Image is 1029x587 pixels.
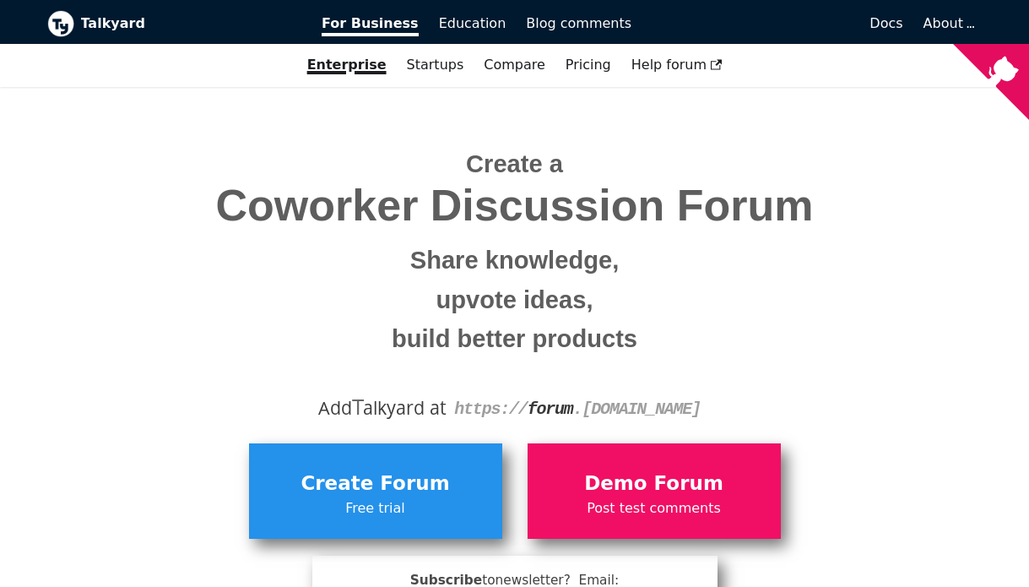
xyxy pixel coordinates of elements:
a: Pricing [555,51,621,79]
a: Startups [397,51,474,79]
span: Create Forum [257,468,494,500]
span: Post test comments [536,497,772,519]
span: T [352,391,364,421]
small: Share knowledge, [60,241,970,280]
a: Education [429,9,517,38]
a: Enterprise [297,51,397,79]
a: Demo ForumPost test comments [528,443,781,538]
span: Blog comments [526,15,631,31]
span: Docs [869,15,902,31]
span: For Business [322,15,419,36]
strong: forum [528,399,573,419]
code: https:// . [DOMAIN_NAME] [454,399,701,419]
small: upvote ideas, [60,280,970,320]
a: For Business [311,9,429,38]
a: Help forum [621,51,733,79]
a: Talkyard logoTalkyard [47,10,299,37]
small: build better products [60,319,970,359]
span: Demo Forum [536,468,772,500]
a: About [923,15,972,31]
b: Talkyard [81,13,299,35]
span: Help forum [631,57,723,73]
img: Talkyard logo [47,10,74,37]
span: Education [439,15,506,31]
a: Docs [642,9,913,38]
span: Free trial [257,497,494,519]
a: Create ForumFree trial [249,443,502,538]
span: Create a [466,150,563,177]
a: Compare [484,57,545,73]
span: Coworker Discussion Forum [60,182,970,230]
a: Blog comments [516,9,642,38]
div: Add alkyard at [60,394,970,422]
